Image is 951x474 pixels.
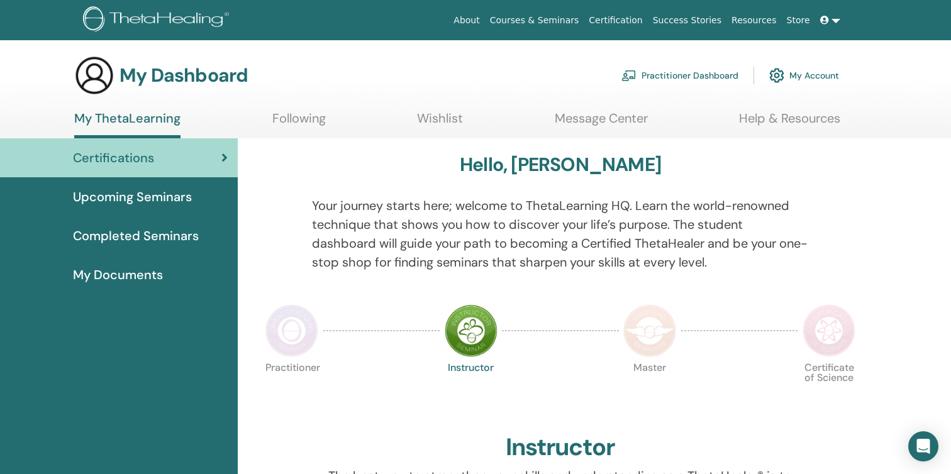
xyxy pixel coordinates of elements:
[621,62,738,89] a: Practitioner Dashboard
[726,9,782,32] a: Resources
[648,9,726,32] a: Success Stories
[506,433,616,462] h2: Instructor
[623,363,676,416] p: Master
[769,62,839,89] a: My Account
[74,55,114,96] img: generic-user-icon.jpg
[445,304,498,357] img: Instructor
[73,148,154,167] span: Certifications
[272,111,326,135] a: Following
[803,304,855,357] img: Certificate of Science
[73,265,163,284] span: My Documents
[460,153,661,176] h3: Hello, [PERSON_NAME]
[74,111,181,138] a: My ThetaLearning
[769,65,784,86] img: cog.svg
[739,111,840,135] a: Help & Resources
[555,111,648,135] a: Message Center
[83,6,233,35] img: logo.png
[623,304,676,357] img: Master
[621,70,637,81] img: chalkboard-teacher.svg
[312,196,809,272] p: Your journey starts here; welcome to ThetaLearning HQ. Learn the world-renowned technique that sh...
[73,226,199,245] span: Completed Seminars
[584,9,647,32] a: Certification
[485,9,584,32] a: Courses & Seminars
[265,304,318,357] img: Practitioner
[908,431,938,461] div: Open Intercom Messenger
[445,363,498,416] p: Instructor
[73,187,192,206] span: Upcoming Seminars
[448,9,484,32] a: About
[782,9,815,32] a: Store
[803,363,855,416] p: Certificate of Science
[265,363,318,416] p: Practitioner
[417,111,463,135] a: Wishlist
[120,64,248,87] h3: My Dashboard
